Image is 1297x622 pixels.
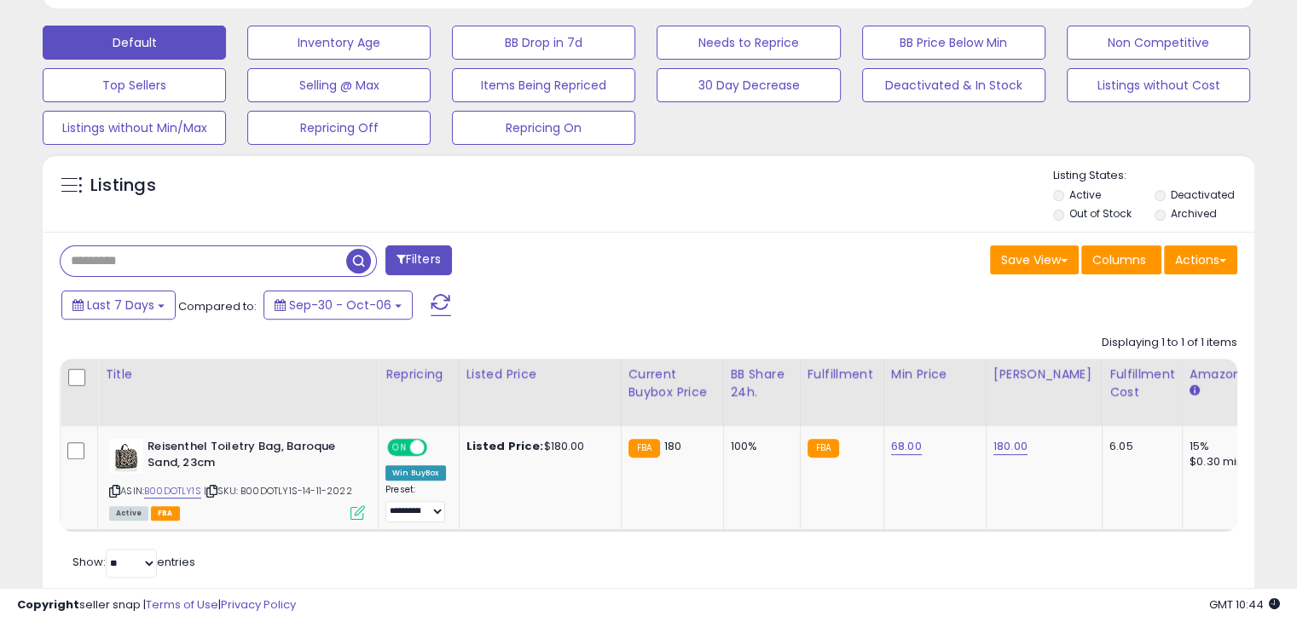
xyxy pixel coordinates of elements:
button: 30 Day Decrease [657,68,840,102]
span: Last 7 Days [87,297,154,314]
span: 2025-10-14 10:44 GMT [1209,596,1280,613]
div: ASIN: [109,439,365,518]
div: seller snap | | [17,597,296,613]
label: Archived [1170,206,1216,221]
img: 516DOpaWFfL._SL40_.jpg [109,439,143,473]
small: FBA [628,439,660,458]
button: BB Drop in 7d [452,26,635,60]
div: Current Buybox Price [628,366,716,401]
button: Inventory Age [247,26,431,60]
small: FBA [808,439,839,458]
button: Sep-30 - Oct-06 [263,291,413,320]
span: 180 [664,438,681,454]
button: Listings without Cost [1067,68,1250,102]
span: Compared to: [178,298,257,314]
button: Needs to Reprice [657,26,840,60]
button: Selling @ Max [247,68,431,102]
div: Preset: [385,484,446,522]
a: 68.00 [891,438,922,455]
div: Fulfillment Cost [1109,366,1175,401]
span: Show: entries [72,554,195,570]
label: Active [1069,187,1101,202]
div: Repricing [385,366,452,383]
span: ON [389,441,410,455]
label: Deactivated [1170,187,1234,202]
div: Title [105,366,371,383]
p: Listing States: [1053,168,1254,184]
div: Min Price [891,366,979,383]
button: Non Competitive [1067,26,1250,60]
small: Amazon Fees. [1190,383,1200,399]
button: Listings without Min/Max [43,111,226,145]
a: 180.00 [993,438,1028,455]
span: OFF [425,441,452,455]
div: [PERSON_NAME] [993,366,1095,383]
div: Fulfillment [808,366,877,383]
div: BB Share 24h. [731,366,793,401]
button: Columns [1081,245,1161,274]
strong: Copyright [17,596,79,613]
div: Win BuyBox [385,465,446,481]
button: Top Sellers [43,68,226,102]
span: Sep-30 - Oct-06 [289,297,391,314]
button: BB Price Below Min [862,26,1045,60]
b: Listed Price: [466,438,544,454]
span: Columns [1092,251,1146,268]
h5: Listings [90,174,156,198]
a: Terms of Use [146,596,218,613]
button: Default [43,26,226,60]
div: $180.00 [466,439,608,454]
button: Save View [990,245,1079,274]
div: 6.05 [1109,439,1169,454]
button: Repricing On [452,111,635,145]
span: All listings currently available for purchase on Amazon [109,506,148,521]
button: Repricing Off [247,111,431,145]
b: Reisenthel Toiletry Bag, Baroque Sand, 23cm [148,439,355,475]
label: Out of Stock [1069,206,1132,221]
button: Items Being Repriced [452,68,635,102]
button: Last 7 Days [61,291,176,320]
div: Displaying 1 to 1 of 1 items [1102,335,1237,351]
div: Listed Price [466,366,614,383]
a: B00DOTLY1S [144,484,201,498]
button: Filters [385,245,452,275]
span: FBA [151,506,180,521]
span: | SKU: B00DOTLY1S-14-11-2022 [204,484,352,498]
a: Privacy Policy [221,596,296,613]
div: 100% [731,439,787,454]
button: Actions [1164,245,1237,274]
button: Deactivated & In Stock [862,68,1045,102]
